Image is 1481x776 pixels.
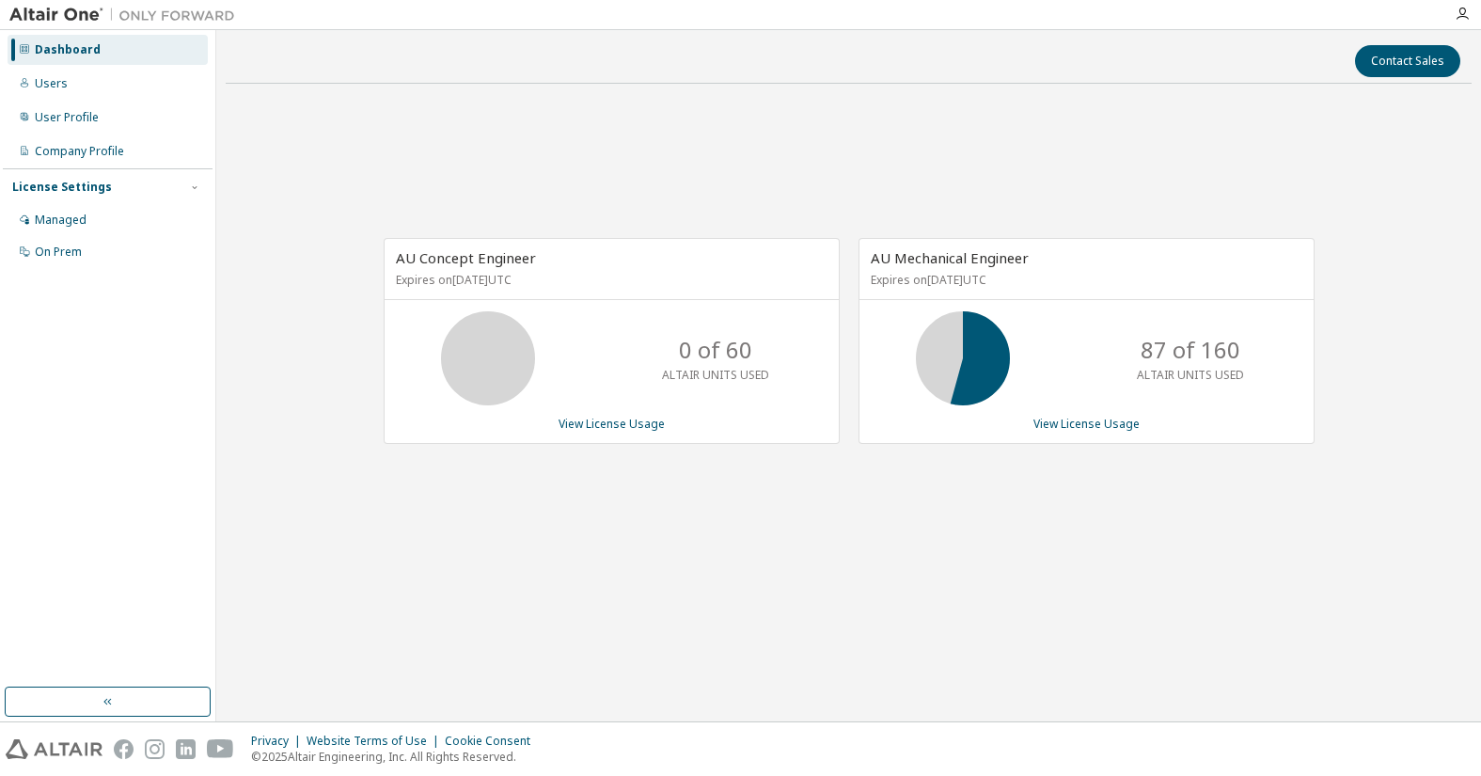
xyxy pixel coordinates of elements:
p: Expires on [DATE] UTC [396,272,823,288]
img: altair_logo.svg [6,739,102,759]
div: Website Terms of Use [307,734,445,749]
a: View License Usage [559,416,665,432]
div: On Prem [35,245,82,260]
p: 0 of 60 [679,334,752,366]
img: instagram.svg [145,739,165,759]
div: Company Profile [35,144,124,159]
div: Managed [35,213,87,228]
div: Users [35,76,68,91]
p: 87 of 160 [1141,334,1240,366]
div: Cookie Consent [445,734,542,749]
img: youtube.svg [207,739,234,759]
img: linkedin.svg [176,739,196,759]
div: Dashboard [35,42,101,57]
p: Expires on [DATE] UTC [871,272,1298,288]
div: License Settings [12,180,112,195]
p: © 2025 Altair Engineering, Inc. All Rights Reserved. [251,749,542,765]
img: Altair One [9,6,244,24]
div: Privacy [251,734,307,749]
span: AU Concept Engineer [396,248,536,267]
p: ALTAIR UNITS USED [662,367,769,383]
p: ALTAIR UNITS USED [1137,367,1244,383]
button: Contact Sales [1355,45,1460,77]
span: AU Mechanical Engineer [871,248,1029,267]
a: View License Usage [1033,416,1140,432]
img: facebook.svg [114,739,134,759]
div: User Profile [35,110,99,125]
